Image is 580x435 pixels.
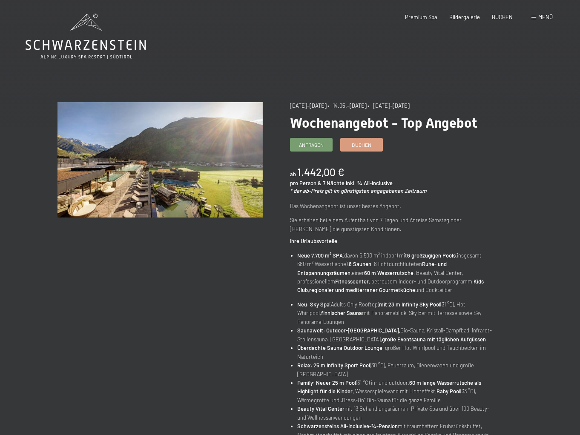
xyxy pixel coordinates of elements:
[335,278,369,285] strong: Fitnesscenter
[297,361,495,378] li: (30 °C), Feuerraum, Bienenwaben und große [GEOGRAPHIC_DATA]
[290,115,477,131] span: Wochenangebot - Top Angebot
[407,252,456,259] strong: 6 großzügigen Pools
[346,180,393,186] span: inkl. ¾ All-Inclusive
[297,301,330,308] strong: Neu: Sky Spa
[349,260,371,267] strong: 8 Saunen
[290,171,296,177] span: ab
[290,187,427,194] em: * der ab-Preis gilt im günstigsten angegebenen Zeitraum
[297,327,400,334] strong: Saunawelt: Outdoor-[GEOGRAPHIC_DATA],
[57,102,263,217] img: Wochenangebot - Top Angebot
[379,301,440,308] strong: mit 23 m Infinity Sky Pool
[290,216,495,233] p: Sie erhalten bei einem Aufenthalt von 7 Tagen und Anreise Samstag oder [PERSON_NAME] die günstigs...
[297,166,344,178] b: 1.442,00 €
[352,141,371,149] span: Buchen
[449,14,480,20] a: Bildergalerie
[297,405,345,412] strong: Beauty Vital Center
[321,309,362,316] strong: finnischer Sauna
[297,326,495,343] li: Bio-Sauna, Kristall-Dampfbad, Infrarot-Stollensauna, [GEOGRAPHIC_DATA],
[297,404,495,422] li: mit 13 Behandlungsräumen, Private Spa und über 100 Beauty- und Wellnessanwendungen
[290,202,495,210] p: Das Wochenangebot ist unser bestes Angebot.
[290,238,337,244] strong: Ihre Urlaubsvorteile
[290,138,332,151] a: Anfragen
[297,300,495,326] li: (Adults Only Rooftop) (31 °C), Hot Whirlpool, mit Panoramablick, Sky Bar mit Terrasse sowie Sky P...
[364,269,413,276] strong: 60 m Wasserrutsche
[368,102,410,109] span: • [DATE]–[DATE]
[290,102,327,109] span: [DATE]–[DATE]
[492,14,513,20] a: BUCHEN
[297,251,495,295] li: (davon 5.500 m² indoor) mit (insgesamt 680 m² Wasserfläche), , 8 lichtdurchfluteten einer , Beaut...
[436,388,460,395] strong: Baby Pool
[297,343,495,361] li: , großer Hot Whirlpool und Tauchbecken im Naturteich
[299,141,324,149] span: Anfragen
[309,286,415,293] strong: regionaler und mediterraner Gourmetküche
[297,379,356,386] strong: Family: Neuer 25 m Pool
[405,14,437,20] a: Premium Spa
[382,336,486,343] strong: große Eventsauna mit täglichen Aufgüssen
[341,138,382,151] a: Buchen
[297,378,495,404] li: (31 °C) in- und outdoor, , Wasserspielewand mit Lichteffekt, (33 °C), Wärmegrotte und „Dress-On“ ...
[327,102,367,109] span: • 14.05.–[DATE]
[297,423,398,429] strong: Schwarzensteins All-Inclusive-¾-Pension
[297,252,343,259] strong: Neue 7.700 m² SPA
[297,362,370,369] strong: Relax: 25 m Infinity Sport Pool
[297,260,447,276] strong: Ruhe- und Entspannungsräumen,
[297,344,382,351] strong: Überdachte Sauna Outdoor Lounge
[538,14,553,20] span: Menü
[290,180,322,186] span: pro Person &
[323,180,345,186] span: 7 Nächte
